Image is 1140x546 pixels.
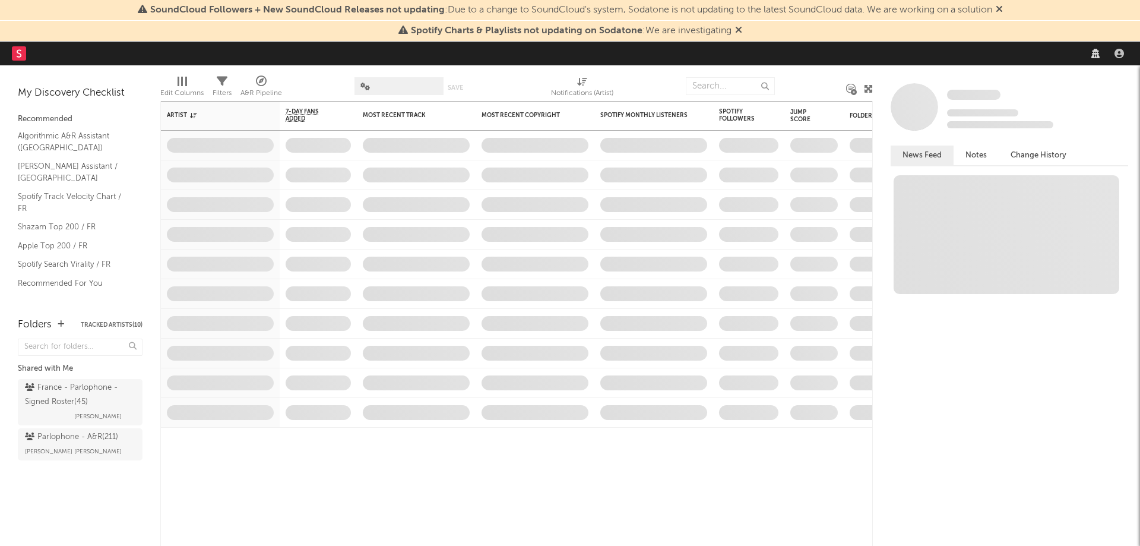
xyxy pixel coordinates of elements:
div: France - Parlophone - Signed Roster ( 45 ) [25,381,132,409]
span: 0 fans last week [947,121,1053,128]
div: Spotify Monthly Listeners [600,112,689,119]
span: Tracking Since: [DATE] [947,109,1018,116]
span: [PERSON_NAME] [74,409,122,424]
div: Most Recent Copyright [482,112,571,119]
input: Search for folders... [18,339,142,356]
div: A&R Pipeline [240,71,282,106]
button: Tracked Artists(10) [81,322,142,328]
div: Notifications (Artist) [551,86,613,100]
span: [PERSON_NAME] [PERSON_NAME] [25,444,122,459]
a: Algorithmic A&R Assistant ([GEOGRAPHIC_DATA]) [18,130,131,154]
span: Spotify Charts & Playlists not updating on Sodatone [411,26,642,36]
a: Parlophone - A&R(211)[PERSON_NAME] [PERSON_NAME] [18,428,142,460]
input: Search... [686,77,775,95]
div: Edit Columns [160,71,204,106]
button: News Feed [891,146,954,165]
div: Jump Score [790,109,820,123]
a: Apple Top 200 / FR [18,239,131,253]
div: Notifications (Artist) [551,71,613,106]
span: Some Artist [947,90,1000,100]
span: : We are investigating [411,26,731,36]
div: A&R Pipeline [240,86,282,100]
span: : Due to a change to SoundCloud's system, Sodatone is not updating to the latest SoundCloud data.... [150,5,992,15]
div: Folders [18,318,52,332]
div: Spotify Followers [719,108,761,122]
div: Shared with Me [18,362,142,376]
button: Save [448,84,463,91]
button: Notes [954,146,999,165]
div: My Discovery Checklist [18,86,142,100]
span: 7-Day Fans Added [286,108,333,122]
a: Spotify Search Virality / FR [18,258,131,271]
div: Edit Columns [160,86,204,100]
div: Most Recent Track [363,112,452,119]
span: Dismiss [735,26,742,36]
span: Dismiss [996,5,1003,15]
a: TikTok Videos Assistant / [GEOGRAPHIC_DATA] [18,295,131,320]
a: Recommended For You [18,277,131,290]
div: Filters [213,86,232,100]
a: Some Artist [947,89,1000,101]
div: Recommended [18,112,142,127]
div: Filters [213,71,232,106]
div: Parlophone - A&R ( 211 ) [25,430,118,444]
span: SoundCloud Followers + New SoundCloud Releases not updating [150,5,445,15]
div: Folders [850,112,939,119]
a: Spotify Track Velocity Chart / FR [18,190,131,214]
a: France - Parlophone - Signed Roster(45)[PERSON_NAME] [18,379,142,425]
a: Shazam Top 200 / FR [18,220,131,233]
button: Change History [999,146,1078,165]
a: [PERSON_NAME] Assistant / [GEOGRAPHIC_DATA] [18,160,131,184]
div: Artist [167,112,256,119]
